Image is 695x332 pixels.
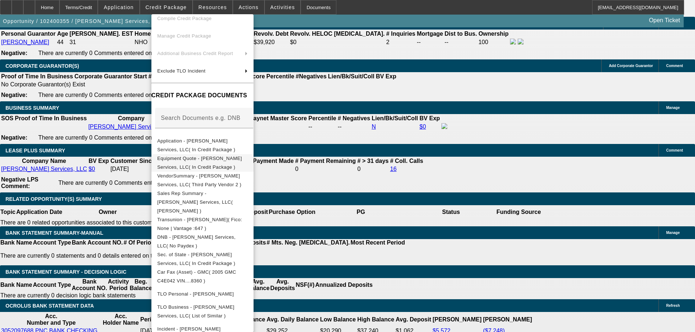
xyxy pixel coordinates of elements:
[151,154,254,172] button: Equipment Quote - Conti Services, LLC( In Credit Package )
[157,269,236,284] span: Car Fax (Asset) - GMC( 2005 GMC C4E042 VIN....8360 )
[151,285,254,303] button: TLO Personal - Conti, Anthony
[151,215,254,233] button: Transunion - Conti, Anthony( Fico: None | Vantage :647 )
[157,138,235,152] span: Application - [PERSON_NAME] Services, LLC( In Credit Package )
[157,291,234,297] span: TLO Personal - [PERSON_NAME]
[151,233,254,250] button: DNB - Conti Services, LLC( No Paydex )
[161,115,240,121] mat-label: Search Documents e.g. DNB
[157,156,242,170] span: Equipment Quote - [PERSON_NAME] Services, LLC( In Credit Package )
[157,217,242,231] span: Transunion - [PERSON_NAME]( Fico: None | Vantage :647 )
[151,268,254,285] button: Car Fax (Asset) - GMC( 2005 GMC C4E042 VIN....8360 )
[157,173,242,187] span: VendorSummary - [PERSON_NAME] Services, LLC( Third Party Vendor 2 )
[157,234,236,249] span: DNB - [PERSON_NAME] Services, LLC( No Paydex )
[151,172,254,189] button: VendorSummary - Conti Services, LLC( Third Party Vendor 2 )
[151,189,254,215] button: Sales Rep Summary - Conti Services, LLC( Lionello, Nick )
[151,303,254,320] button: TLO Business - Conti Services, LLC( List of Similar )
[151,91,254,100] h4: CREDIT PACKAGE DOCUMENTS
[157,68,205,74] span: Exclude TLO Incident
[151,137,254,154] button: Application - Conti Services, LLC( In Credit Package )
[157,304,235,319] span: TLO Business - [PERSON_NAME] Services, LLC( List of Similar )
[157,326,221,332] span: Incident - [PERSON_NAME]
[151,250,254,268] button: Sec. of State - Conti Services, LLC( In Credit Package )
[157,252,235,266] span: Sec. of State - [PERSON_NAME] Services, LLC( In Credit Package )
[157,191,233,214] span: Sales Rep Summary - [PERSON_NAME] Services, LLC( [PERSON_NAME] )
